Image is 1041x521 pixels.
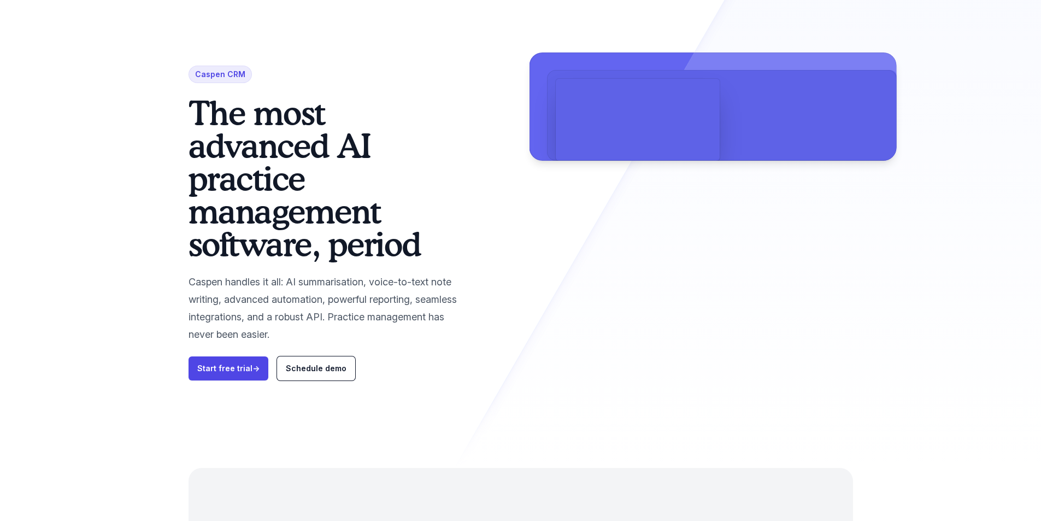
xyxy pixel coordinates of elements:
[277,356,355,380] a: Schedule demo
[189,66,252,83] span: Caspen CRM
[189,356,268,380] a: Start free trial
[252,364,260,373] span: →
[286,364,346,373] span: Schedule demo
[189,96,468,260] h1: The most advanced AI practice management software, period
[189,273,468,343] p: Caspen handles it all: AI summarisation, voice-to-text note writing, advanced automation, powerfu...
